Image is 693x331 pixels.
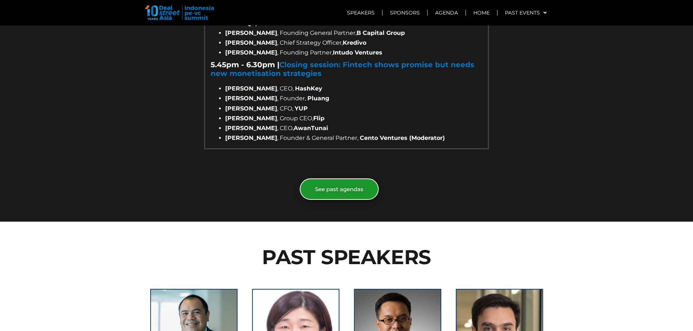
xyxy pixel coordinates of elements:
a: Fintech shows promise but needs new monetisation strategies [211,60,474,78]
strong: [PERSON_NAME] [225,49,277,56]
strong: 5.45pm - 6.30pm | [211,60,343,69]
b: [PERSON_NAME] [225,115,277,122]
span: , Founder, [277,95,306,102]
b: [PERSON_NAME] [225,105,277,112]
span: , Founder & General Partner, [277,134,358,141]
b: [PERSON_NAME] [225,134,277,141]
span: , CEO, [277,85,294,92]
b: [PERSON_NAME] [225,95,277,102]
li: , Founding General Partner, [225,28,482,38]
a: Speakers [340,4,382,21]
b: PT Bursa Efek Indonesia (Indonesia Stock Exchange) [225,9,473,26]
a: Past Events [498,4,554,21]
span: , Group CEO, [277,115,313,122]
li: , Chief Strategy Officer, [225,38,482,48]
b: YUP [295,105,308,112]
b: Flip [313,115,324,122]
a: See past agendas [300,178,379,200]
strong: AwanTunai [294,125,328,132]
b: Cento Ventures (Moderator) [360,134,445,141]
li: , Founding Partner, [225,48,482,57]
a: Home [466,4,497,21]
a: Closing session: [279,60,340,69]
h2: PAST SPEAKERS [143,247,550,267]
strong: [PERSON_NAME] [225,39,277,46]
span: , CFO, [277,105,293,112]
strong: [PERSON_NAME] [225,29,277,36]
a: Sponsors [383,4,427,21]
strong: Intudo Ventures [333,49,382,56]
a: Agenda [428,4,465,21]
b: HashKey [295,85,322,92]
li: , CEO, [225,123,482,133]
strong: Kredivo [343,39,366,46]
span: See past agendas [315,186,363,192]
strong: B Capital Group [357,29,405,36]
b: Pluang [307,95,329,102]
b: [PERSON_NAME] [225,85,277,92]
strong: [PERSON_NAME] [225,125,277,132]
